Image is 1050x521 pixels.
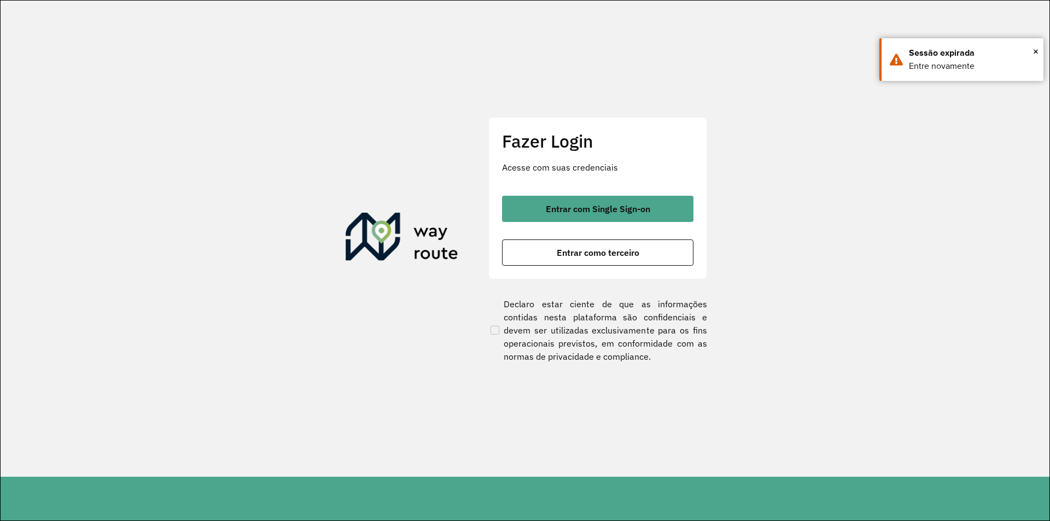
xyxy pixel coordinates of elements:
[502,239,693,266] button: button
[1033,43,1039,60] span: ×
[502,131,693,151] h2: Fazer Login
[502,161,693,174] p: Acesse com suas credenciais
[488,297,707,363] label: Declaro estar ciente de que as informações contidas nesta plataforma são confidenciais e devem se...
[557,248,639,257] span: Entrar como terceiro
[1033,43,1039,60] button: Close
[502,196,693,222] button: button
[909,60,1035,73] div: Entre novamente
[346,213,458,265] img: Roteirizador AmbevTech
[546,204,650,213] span: Entrar com Single Sign-on
[909,46,1035,60] div: Sessão expirada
